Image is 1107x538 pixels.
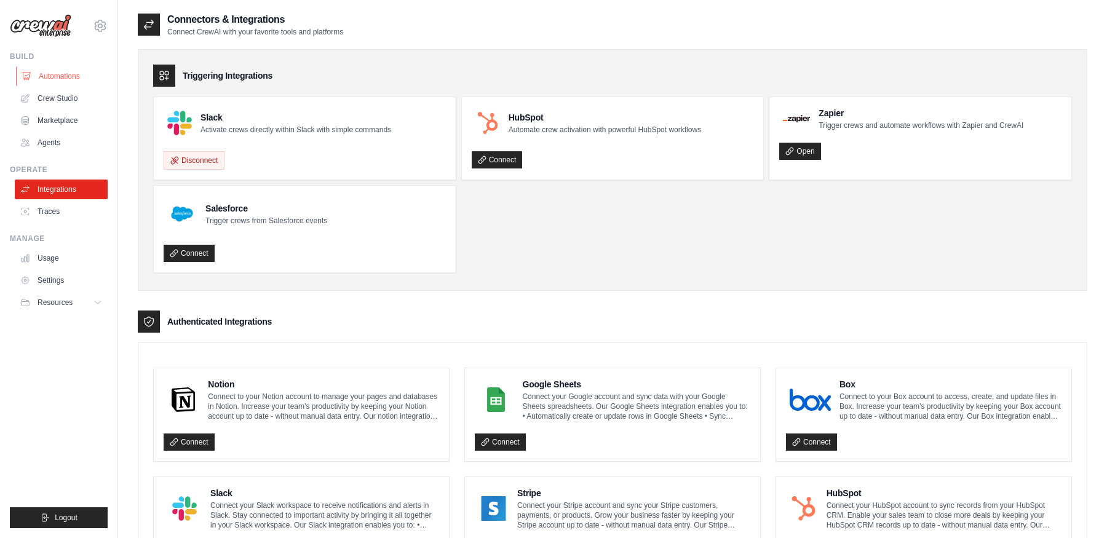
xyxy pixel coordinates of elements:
[839,392,1061,421] p: Connect to your Box account to access, create, and update files in Box. Increase your team’s prod...
[16,66,109,86] a: Automations
[200,111,391,124] h4: Slack
[205,216,327,226] p: Trigger crews from Salesforce events
[167,27,343,37] p: Connect CrewAI with your favorite tools and platforms
[15,202,108,221] a: Traces
[200,125,391,135] p: Activate crews directly within Slack with simple commands
[15,180,108,199] a: Integrations
[55,513,77,523] span: Logout
[10,507,108,528] button: Logout
[164,151,224,170] button: Disconnect
[475,433,526,451] a: Connect
[827,487,1061,499] h4: HubSpot
[10,165,108,175] div: Operate
[15,111,108,130] a: Marketplace
[522,378,750,390] h4: Google Sheets
[819,107,1023,119] h4: Zapier
[478,387,514,412] img: Google Sheets Logo
[38,298,73,307] span: Resources
[10,14,71,38] img: Logo
[509,111,701,124] h4: HubSpot
[819,121,1023,130] p: Trigger crews and automate workflows with Zapier and CrewAI
[205,202,327,215] h4: Salesforce
[522,392,750,421] p: Connect your Google account and sync data with your Google Sheets spreadsheets. Our Google Sheets...
[779,143,820,160] a: Open
[15,133,108,152] a: Agents
[475,111,500,135] img: HubSpot Logo
[167,496,202,521] img: Slack Logo
[210,500,439,530] p: Connect your Slack workspace to receive notifications and alerts in Slack. Stay connected to impo...
[790,387,831,412] img: Box Logo
[786,433,837,451] a: Connect
[167,12,343,27] h2: Connectors & Integrations
[15,89,108,108] a: Crew Studio
[790,496,818,521] img: HubSpot Logo
[167,199,197,229] img: Salesforce Logo
[15,271,108,290] a: Settings
[10,52,108,61] div: Build
[783,115,810,122] img: Zapier Logo
[15,293,108,312] button: Resources
[183,69,272,82] h3: Triggering Integrations
[472,151,523,168] a: Connect
[164,433,215,451] a: Connect
[167,111,192,135] img: Slack Logo
[509,125,701,135] p: Automate crew activation with powerful HubSpot workflows
[208,392,439,421] p: Connect to your Notion account to manage your pages and databases in Notion. Increase your team’s...
[517,487,750,499] h4: Stripe
[839,378,1061,390] h4: Box
[164,245,215,262] a: Connect
[167,387,199,412] img: Notion Logo
[827,500,1061,530] p: Connect your HubSpot account to sync records from your HubSpot CRM. Enable your sales team to clo...
[208,378,439,390] h4: Notion
[15,248,108,268] a: Usage
[478,496,509,521] img: Stripe Logo
[10,234,108,243] div: Manage
[210,487,439,499] h4: Slack
[167,315,272,328] h3: Authenticated Integrations
[517,500,750,530] p: Connect your Stripe account and sync your Stripe customers, payments, or products. Grow your busi...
